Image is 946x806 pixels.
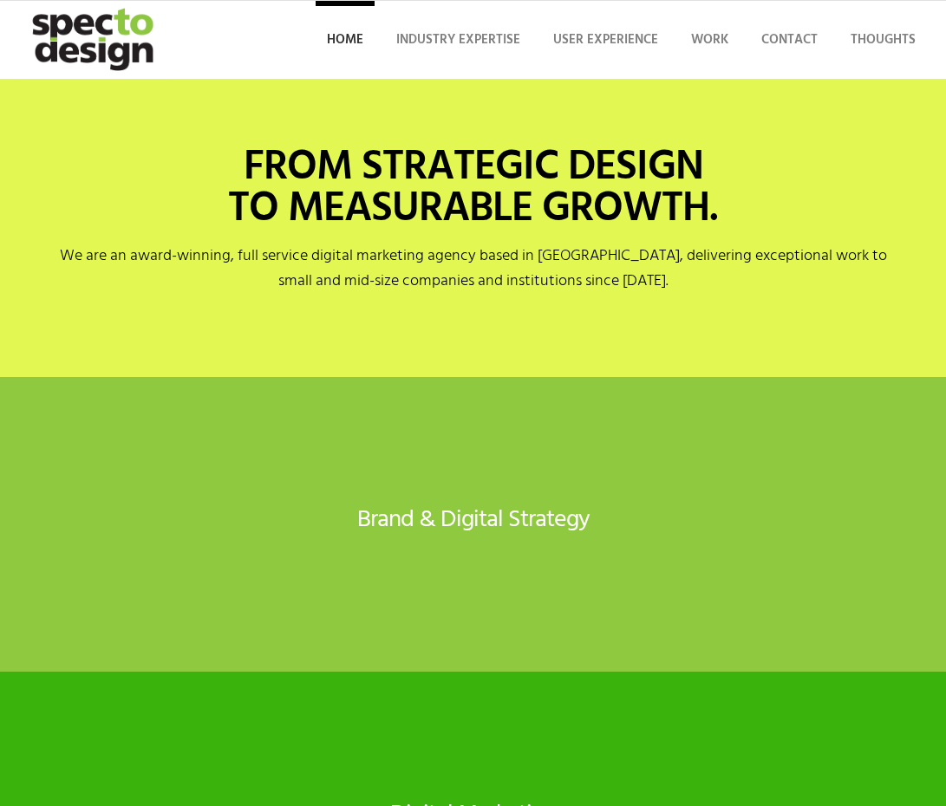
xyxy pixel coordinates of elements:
a: Contact [750,1,829,79]
span: User Experience [553,29,658,50]
img: specto-logo-2020 [19,1,170,79]
p: We are an award-winning, full service digital marketing agency based in [GEOGRAPHIC_DATA], delive... [43,244,903,294]
span: Home [327,29,363,50]
a: Work [680,1,740,79]
a: Thoughts [839,1,927,79]
span: Work [691,29,728,50]
a: Home [316,1,375,79]
span: Contact [761,29,818,50]
a: User Experience [542,1,669,79]
h1: FROM STRATEGIC DESIGN TO MEASURABLE GROWTH. [43,147,903,231]
span: Thoughts [851,29,916,50]
a: Industry Expertise [385,1,532,79]
span: Industry Expertise [396,29,520,50]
